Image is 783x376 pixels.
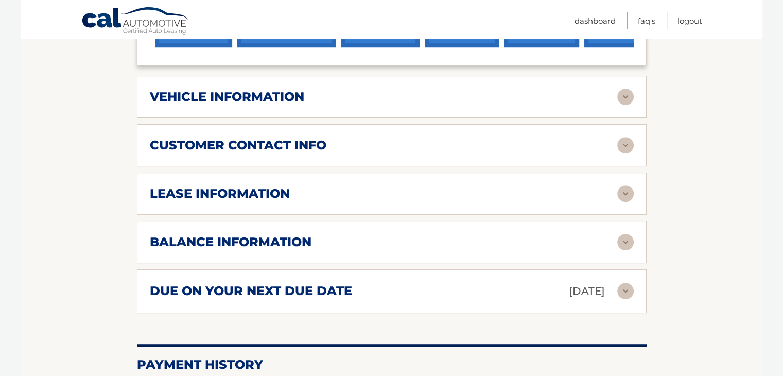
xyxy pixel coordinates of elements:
img: accordion-rest.svg [617,89,634,105]
a: FAQ's [638,12,655,29]
a: Dashboard [575,12,616,29]
img: accordion-rest.svg [617,137,634,153]
a: Cal Automotive [81,7,189,37]
img: accordion-rest.svg [617,185,634,202]
h2: lease information [150,186,290,201]
h2: due on your next due date [150,283,352,299]
h2: balance information [150,234,311,250]
a: Logout [677,12,702,29]
h2: Payment History [137,357,647,372]
img: accordion-rest.svg [617,283,634,299]
h2: vehicle information [150,89,304,105]
p: [DATE] [569,282,605,300]
img: accordion-rest.svg [617,234,634,250]
h2: customer contact info [150,138,326,153]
